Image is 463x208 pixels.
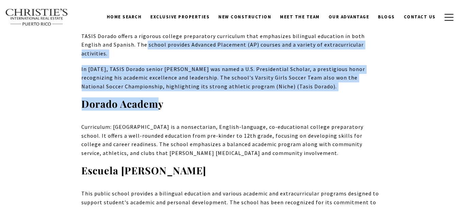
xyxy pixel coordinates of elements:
[82,164,206,177] strong: Escuela [PERSON_NAME]
[378,14,395,20] span: Blogs
[404,14,436,20] span: Contact Us
[276,11,325,23] a: Meet the Team
[102,11,146,23] a: Home Search
[151,14,210,20] span: Exclusive Properties
[82,65,382,91] p: In [DATE], TASIS Dorado senior [PERSON_NAME] was named a U.S. Presidential Scholar, a prestigious...
[146,11,214,23] a: Exclusive Properties
[82,98,164,110] strong: Dorado Academy
[324,11,374,23] a: Our Advantage
[82,123,382,158] p: Curriculum: [GEOGRAPHIC_DATA] is a nonsectarian, English-language, co-educational college prepara...
[440,7,458,27] button: button
[214,11,276,23] a: New Construction
[82,32,382,58] p: TASIS Dorado offers a rigorous college preparatory curriculum that emphasizes bilingual education...
[374,11,400,23] a: Blogs
[329,14,369,20] span: Our Advantage
[219,14,271,20] span: New Construction
[5,8,68,26] img: Christie's International Real Estate text transparent background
